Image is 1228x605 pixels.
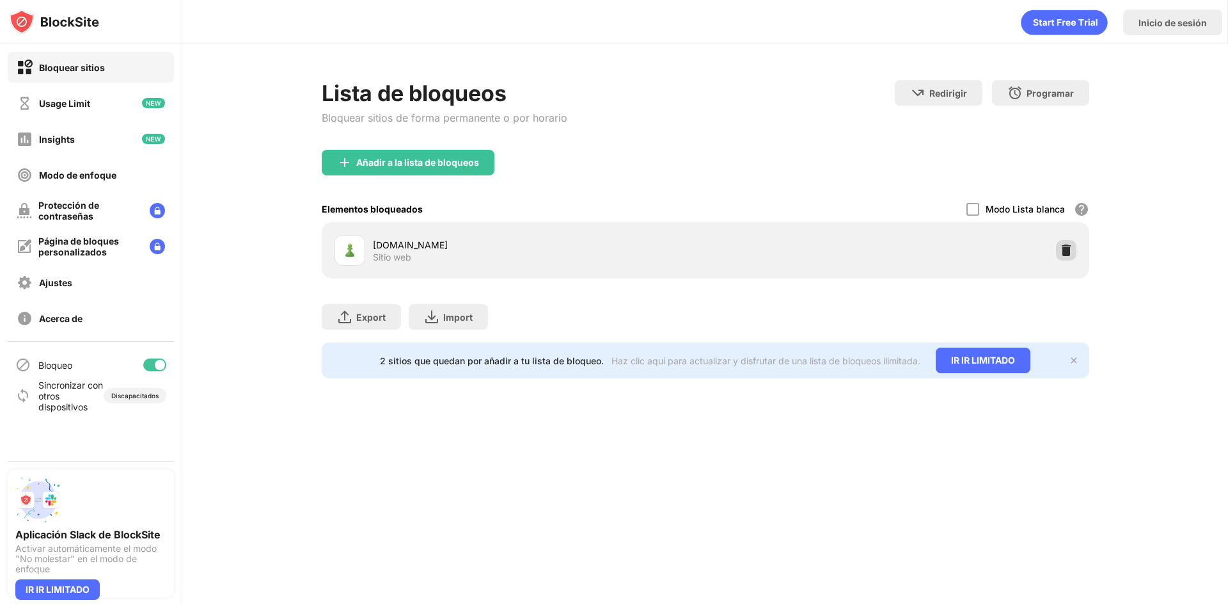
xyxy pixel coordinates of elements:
div: animation [1021,10,1108,35]
div: Programar [1027,88,1074,99]
img: favicons [342,243,358,258]
img: about-off.svg [17,311,33,327]
img: password-protection-off.svg [17,203,32,218]
div: Bloquear sitios [39,62,105,73]
div: Insights [39,134,75,145]
img: focus-off.svg [17,167,33,183]
div: IR IR LIMITADO [936,348,1030,373]
img: settings-off.svg [17,275,33,291]
div: Export [356,312,386,323]
div: Import [443,312,473,323]
img: sync-icon.svg [15,388,31,403]
div: Sitio web [373,252,411,263]
img: lock-menu.svg [150,203,165,218]
div: Inicio de sesión [1138,17,1207,28]
div: 2 sitios que quedan por añadir a tu lista de bloqueo. [380,355,604,366]
div: Lista de bloqueos [322,80,567,106]
div: Usage Limit [39,98,90,109]
div: Acerca de [39,313,83,324]
div: Activar automáticamente el modo "No molestar" en el modo de enfoque [15,544,166,574]
div: Aplicación Slack de BlockSite [15,528,166,541]
div: Bloquear sitios de forma permanente o por horario [322,111,567,124]
div: Bloqueo [38,360,72,371]
div: [DOMAIN_NAME] [373,238,705,252]
div: Protección de contraseñas [38,200,139,222]
div: Discapacitados [111,392,159,399]
div: Modo Lista blanca [986,204,1065,214]
div: Redirigir [929,88,967,99]
div: Página de bloques personalizados [38,236,139,257]
div: Modo de enfoque [39,170,116,181]
div: Ajustes [39,277,72,288]
img: lock-menu.svg [150,239,165,254]
img: logo-blocksite.svg [9,9,99,35]
img: push-slack.svg [15,477,61,523]
div: Añadir a la lista de bloqueos [356,157,479,168]
img: new-icon.svg [142,134,165,144]
img: blocking-icon.svg [15,357,31,373]
img: time-usage-off.svg [17,95,33,111]
img: x-button.svg [1069,355,1079,366]
div: Haz clic aquí para actualizar y disfrutar de una lista de bloqueos ilimitada. [611,355,920,366]
img: new-icon.svg [142,98,165,108]
div: IR IR LIMITADO [15,579,100,600]
img: insights-off.svg [17,131,33,147]
div: Elementos bloqueados [322,204,423,214]
div: Sincronizar con otros dispositivos [38,380,104,412]
img: customize-block-page-off.svg [17,239,32,254]
img: block-on.svg [17,60,33,76]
